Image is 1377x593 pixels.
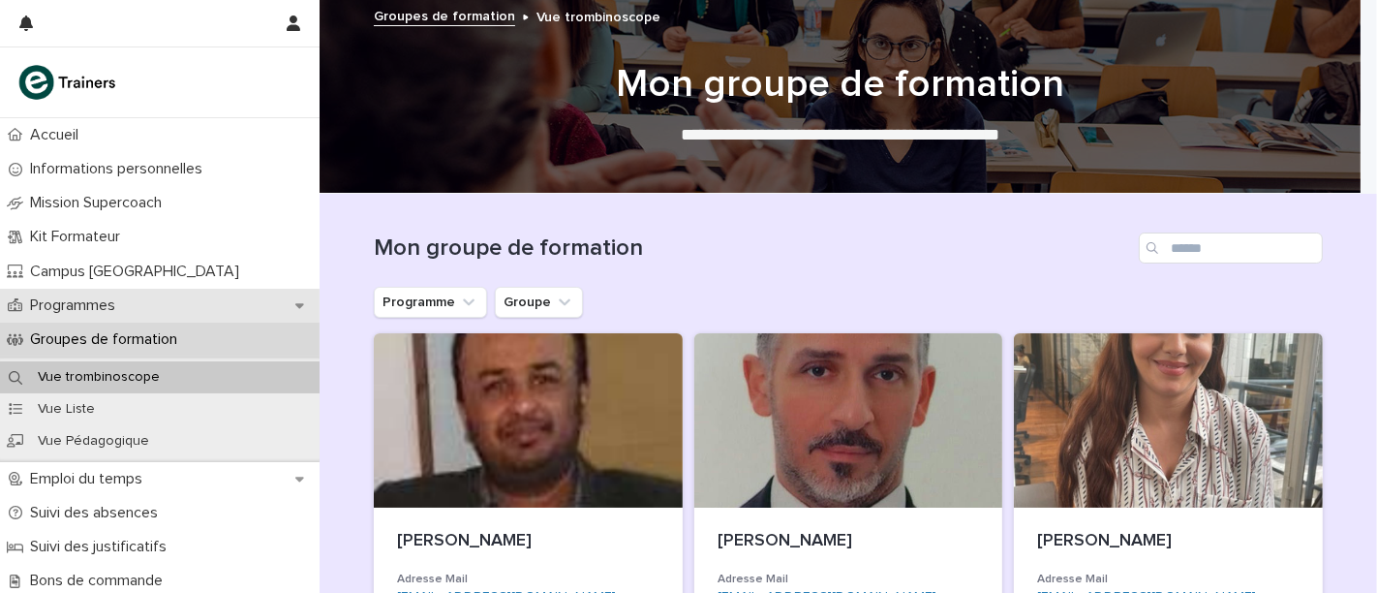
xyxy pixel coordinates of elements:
[15,63,122,102] img: K0CqGN7SDeD6s4JG8KQk
[397,572,659,587] h3: Adresse Mail
[22,433,165,450] p: Vue Pédagogique
[22,470,158,488] p: Emploi du temps
[22,538,182,556] p: Suivi des justificatifs
[22,504,173,522] p: Suivi des absences
[22,126,94,144] p: Accueil
[1037,531,1300,552] p: [PERSON_NAME]
[374,234,1131,263] h1: Mon groupe de formation
[22,194,177,212] p: Mission Supercoach
[22,330,193,349] p: Groupes de formation
[22,263,255,281] p: Campus [GEOGRAPHIC_DATA]
[22,369,175,386] p: Vue trombinoscope
[718,572,980,587] h3: Adresse Mail
[374,4,515,26] a: Groupes de formation
[374,287,487,318] button: Programme
[22,160,218,178] p: Informations personnelles
[718,531,980,552] p: [PERSON_NAME]
[397,531,659,552] p: [PERSON_NAME]
[1037,572,1300,587] h3: Adresse Mail
[536,5,660,26] p: Vue trombinoscope
[22,296,131,315] p: Programmes
[366,61,1315,108] h1: Mon groupe de formation
[22,401,110,418] p: Vue Liste
[1139,233,1323,264] input: Search
[495,287,583,318] button: Groupe
[22,572,178,590] p: Bons de commande
[22,228,136,246] p: Kit Formateur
